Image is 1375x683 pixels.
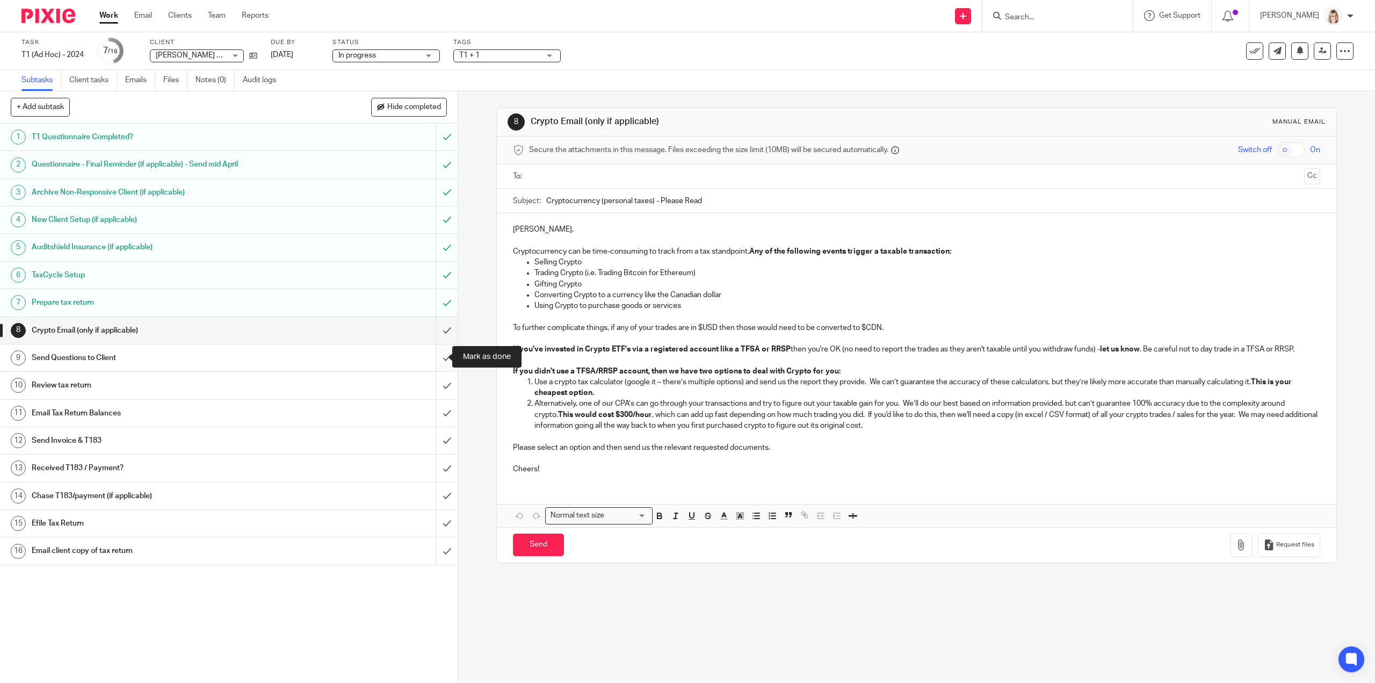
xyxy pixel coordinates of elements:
label: Due by [271,38,319,47]
button: + Add subtask [11,98,70,116]
p: [PERSON_NAME] [1260,10,1319,21]
div: 4 [11,212,26,227]
div: Manual email [1272,118,1326,126]
span: T1 + 1 [459,52,480,59]
h1: Crypto Email (only if applicable) [32,322,294,339]
a: Subtasks [21,70,61,91]
div: 11 [11,406,26,421]
h1: Received T183 / Payment? [32,460,294,476]
label: Client [150,38,257,47]
strong: Any of the following events trigger a taxable transaction: [749,248,951,255]
a: Team [208,10,226,21]
p: Converting Crypto to a currency like the Canadian dollar [534,290,1320,300]
span: Get Support [1159,12,1200,19]
label: To: [513,171,525,182]
p: Cheers! [513,464,1320,474]
label: Tags [453,38,561,47]
span: Secure the attachments in this message. Files exceeding the size limit (10MB) will be secured aut... [529,145,888,155]
h1: Send Invoice & T183 [32,433,294,449]
div: 12 [11,433,26,448]
h1: Email Tax Return Balances [32,405,294,421]
button: Request files [1258,533,1320,557]
div: 9 [11,350,26,365]
a: Audit logs [243,70,284,91]
span: Request files [1276,541,1314,549]
div: 6 [11,268,26,283]
h1: Questionnaire - Final Reminder (if applicable) - Send mid April [32,156,294,172]
div: 16 [11,544,26,559]
p: then you're OK (no need to report the trades as they aren't taxable until you withdraw funds) - .... [513,344,1320,355]
h1: Review tax return [32,377,294,393]
div: 13 [11,461,26,476]
button: Cc [1304,168,1320,184]
a: Notes (0) [196,70,235,91]
a: Work [99,10,118,21]
span: [DATE] [271,51,293,59]
div: 1 [11,130,26,145]
span: Switch off [1238,145,1272,155]
h1: Prepare tax return [32,294,294,311]
div: 7 [103,45,118,57]
div: 15 [11,516,26,531]
h1: Archive Non-Responsive Client (if applicable) [32,184,294,200]
h1: Crypto Email (only if applicable) [531,116,939,127]
p: Gifting Crypto [534,279,1320,290]
div: Search for option [545,507,653,524]
h1: Send Questions to Client [32,350,294,366]
p: Use a crypto tax calculator (google it – there’s multiple options) and send us the report they pr... [534,377,1320,399]
div: 5 [11,240,26,255]
h1: T1 Questionnaire Completed? [32,129,294,145]
span: In progress [338,52,376,59]
label: Status [332,38,440,47]
p: To further complicate things, if any of your trades are in $USD then those would need to be conve... [513,322,1320,333]
p: Trading Crypto (i.e. Trading Bitcoin for Ethereum) [534,268,1320,278]
span: On [1310,145,1320,155]
div: 8 [508,113,525,131]
p: Please select an option and then send us the relevant requested documents. [513,442,1320,453]
p: Cryptocurrency can be time-consuming to track from a tax standpoint. [513,246,1320,257]
span: Normal text size [548,510,606,521]
input: Send [513,534,564,557]
label: Subject: [513,196,541,206]
h1: Chase T183/payment (if applicable) [32,488,294,504]
input: Search for option [607,510,646,521]
div: 8 [11,323,26,338]
a: Reports [242,10,269,21]
div: 3 [11,185,26,200]
a: Clients [168,10,192,21]
span: Hide completed [387,103,441,112]
a: Emails [125,70,155,91]
span: [PERSON_NAME] & [PERSON_NAME]-Blue [156,52,300,59]
h1: New Client Setup (if applicable) [32,212,294,228]
h1: TaxCycle Setup [32,267,294,283]
strong: If you didn't use a TFSA/RRSP account, then we have two options to deal with Crypto for you: [513,368,841,375]
div: 2 [11,157,26,172]
input: Search [1004,13,1101,23]
h1: Auditshield Insurance (if applicable) [32,239,294,255]
p: Alternatively, one of our CPA’s can go through your transactions and try to figure out your taxab... [534,398,1320,431]
a: Client tasks [69,70,117,91]
h1: Efile Tax Return [32,515,294,531]
p: Using Crypto to purchase goods or services [534,300,1320,311]
img: Tayler%20Headshot%20Compressed%20Resized%202.jpg [1325,8,1342,25]
small: /16 [108,48,118,54]
strong: let us know [1100,346,1140,353]
a: Email [134,10,152,21]
p: [PERSON_NAME], [513,224,1320,235]
div: 14 [11,488,26,504]
div: T1 (Ad Hoc) - 2024 [21,49,84,60]
p: Selling Crypto [534,257,1320,268]
label: Task [21,38,84,47]
button: Hide completed [371,98,447,116]
a: Files [163,70,187,91]
h1: Email client copy of tax return [32,543,294,559]
div: 10 [11,378,26,393]
strong: This would cost $300/hour [558,411,652,419]
div: 7 [11,295,26,310]
img: Pixie [21,9,75,23]
strong: If you've invested in Crypto ETF's via a registered account like a TFSA or RRSP [513,346,791,353]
